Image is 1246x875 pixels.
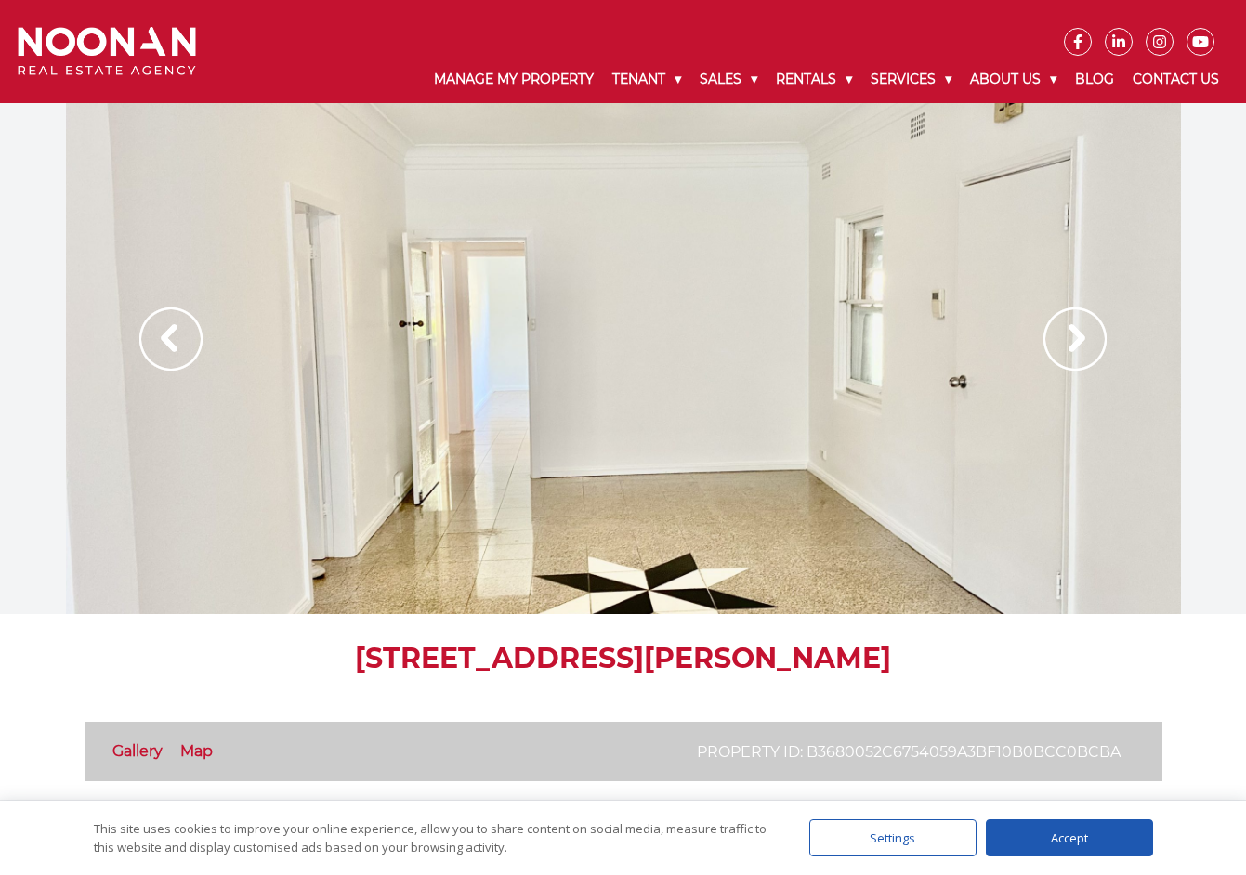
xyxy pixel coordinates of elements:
a: Rentals [767,56,861,103]
a: About Us [961,56,1066,103]
a: Contact Us [1123,56,1228,103]
div: Settings [809,819,977,856]
div: Accept [986,819,1153,856]
a: Blog [1066,56,1123,103]
h1: [STREET_ADDRESS][PERSON_NAME] [85,642,1162,675]
a: Sales [690,56,767,103]
img: Arrow slider [1043,307,1107,371]
p: Property ID: b3680052c6754059a3bf10b0bcc0bcba [697,740,1121,764]
a: Gallery [112,742,163,760]
img: Noonan Real Estate Agency [18,27,196,76]
a: Tenant [603,56,690,103]
div: This site uses cookies to improve your online experience, allow you to share content on social me... [94,819,772,856]
a: Manage My Property [425,56,603,103]
a: Map [180,742,213,760]
a: Services [861,56,961,103]
img: Arrow slider [139,307,203,371]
